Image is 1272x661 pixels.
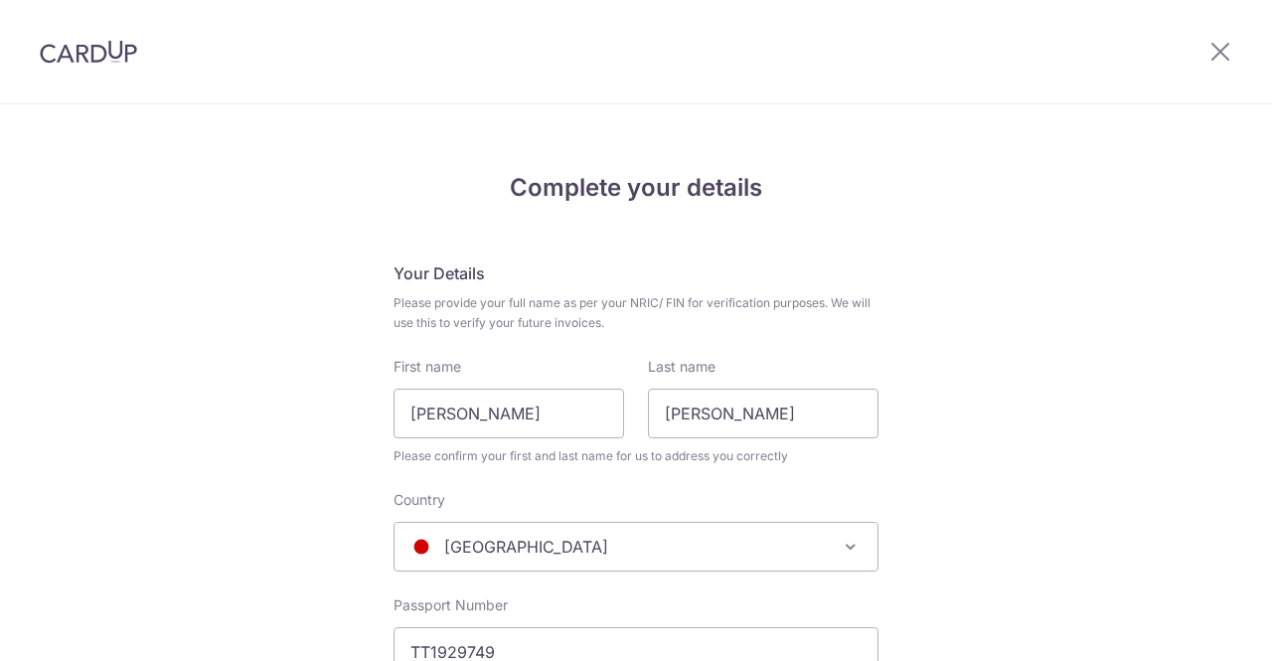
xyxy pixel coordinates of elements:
span: translation missing: en.user_details.form.label.country [394,491,445,508]
span: Please confirm your first and last name for us to address you correctly [394,446,878,466]
input: Last name [648,389,878,438]
input: First Name [394,389,624,438]
h4: Complete your details [394,170,878,206]
label: First name [394,357,461,377]
h5: Your Details [394,261,878,285]
label: Passport Number [394,595,508,615]
span: Please provide your full name as per your NRIC/ FIN for verification purposes. We will use this t... [394,293,878,333]
img: CardUp [40,40,137,64]
span: Japan [394,522,878,572]
span: Japan [395,523,877,571]
label: Last name [648,357,715,377]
